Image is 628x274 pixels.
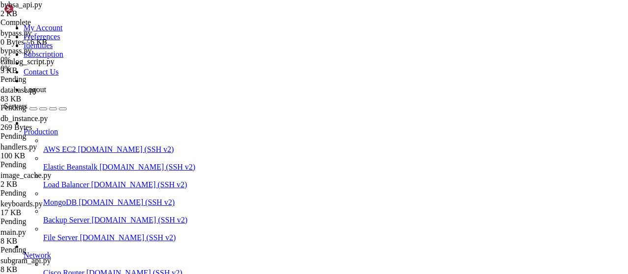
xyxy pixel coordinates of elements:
[0,66,99,75] div: 3 KB
[0,237,99,246] div: 8 KB
[0,57,54,66] span: catalog_script.py
[0,208,99,217] div: 17 KB
[0,57,99,75] span: catalog_script.py
[0,95,99,103] div: 83 KB
[0,9,99,18] div: 2 KB
[0,199,99,217] span: keyboards.py
[0,199,43,208] span: keyboards.py
[0,29,32,37] span: bypass.py
[0,246,99,254] div: Pending
[0,47,99,55] div: bypass.py
[0,143,37,151] span: handlers.py
[0,103,99,112] div: Pending
[0,75,99,84] div: Pending
[0,114,99,132] span: db_instance.py
[0,132,99,141] div: Pending
[0,0,99,18] span: bybsa_api.py
[0,0,42,9] span: bybsa_api.py
[0,228,26,236] span: main.py
[0,29,99,47] span: bypass.py
[4,77,501,86] x-row: To restore this content, you can run the 'unminimize' command.
[0,38,99,47] div: 0 Bytes / 6 KB
[0,180,99,189] div: 2 KB
[4,28,501,37] x-row: * Management: [URL][DOMAIN_NAME]
[0,171,99,189] span: image_cache.py
[0,265,99,274] div: 8 KB
[0,256,99,274] span: subgram_api.py
[0,55,99,64] div: 0%
[4,86,501,94] x-row: Last login: [DATE] from [TECHNICAL_ID]
[0,86,37,94] span: database.py
[4,94,501,102] x-row: root@big-country:~#
[4,61,501,70] x-row: not required on a system that users do not log into.
[0,228,99,246] span: main.py
[0,160,99,169] div: Pending
[0,143,99,160] span: handlers.py
[87,94,91,102] div: (20, 11)
[0,151,99,160] div: 100 KB
[4,53,501,61] x-row: This system has been minimized by removing packages and content that are
[4,37,501,45] x-row: * Support: [URL][DOMAIN_NAME]
[0,123,99,132] div: 269 Bytes
[0,86,99,103] span: database.py
[0,189,99,198] div: Pending
[0,171,52,179] span: image_cache.py
[4,4,501,12] x-row: Welcome to Ubuntu 22.04.5 LTS (GNU/Linux 5.15.0-144-generic x86_64)
[0,217,99,226] div: Pending
[0,256,51,265] span: subgram_api.py
[0,18,99,27] div: Complete
[0,114,48,123] span: db_instance.py
[4,20,501,28] x-row: * Documentation: [URL][DOMAIN_NAME]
